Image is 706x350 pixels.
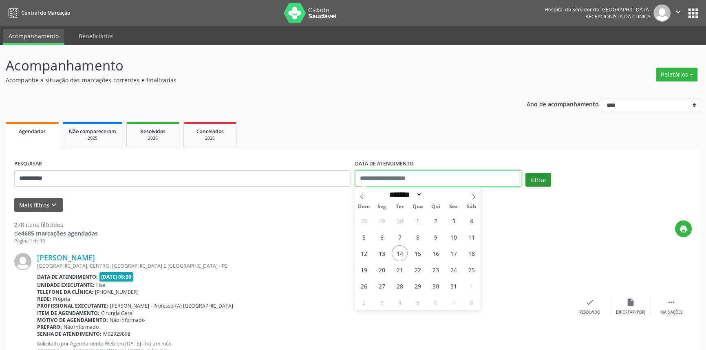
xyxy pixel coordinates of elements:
span: M02929898 [103,330,130,337]
input: Year [422,190,449,199]
span: Outubro 1, 2025 [410,213,426,229]
i:  [667,298,676,307]
i: check [585,298,594,307]
span: Outubro 22, 2025 [410,262,426,277]
div: 2025 [190,135,230,141]
i: insert_drive_file [626,298,635,307]
span: Cirurgia Geral [101,310,134,317]
span: [DATE] 08:00 [99,272,134,282]
span: Resolvidos [140,128,165,135]
strong: 4685 marcações agendadas [21,229,98,237]
span: [PHONE_NUMBER] [95,288,139,295]
span: Não informado [64,324,99,330]
span: Setembro 30, 2025 [392,213,408,229]
span: Própria [53,295,70,302]
span: Novembro 3, 2025 [374,294,390,310]
span: Novembro 2, 2025 [356,294,372,310]
div: Resolvido [579,310,600,315]
img: img [14,253,31,270]
span: Outubro 2, 2025 [428,213,443,229]
a: Beneficiários [73,29,119,43]
a: Central de Marcação [6,6,70,20]
button: print [675,220,692,237]
span: Outubro 31, 2025 [446,278,461,294]
span: Outubro 15, 2025 [410,245,426,261]
div: 2025 [132,135,173,141]
span: Seg [373,204,391,209]
span: Central de Marcação [21,9,70,16]
span: Outubro 28, 2025 [392,278,408,294]
label: PESQUISAR [14,158,42,170]
span: Sáb [463,204,481,209]
label: DATA DE ATENDIMENTO [355,158,414,170]
span: Outubro 30, 2025 [428,278,443,294]
button: Relatórios [656,68,697,81]
a: [PERSON_NAME] [37,253,95,262]
b: Preparo: [37,324,62,330]
span: Outubro 14, 2025 [392,245,408,261]
p: Acompanhe a situação das marcações correntes e finalizadas [6,76,492,84]
a: Acompanhamento [3,29,64,45]
span: Outubro 21, 2025 [392,262,408,277]
span: Outubro 19, 2025 [356,262,372,277]
b: Rede: [37,295,51,302]
div: [GEOGRAPHIC_DATA], CENTRO, [GEOGRAPHIC_DATA] E [GEOGRAPHIC_DATA] - PE [37,262,569,269]
span: Outubro 29, 2025 [410,278,426,294]
span: Outubro 24, 2025 [446,262,461,277]
span: Outubro 10, 2025 [446,229,461,245]
span: Outubro 17, 2025 [446,245,461,261]
span: Hse [96,282,105,288]
span: Outubro 26, 2025 [356,278,372,294]
span: Outubro 9, 2025 [428,229,443,245]
div: Exportar (PDF) [616,310,645,315]
button:  [671,4,686,22]
span: Outubro 4, 2025 [463,213,479,229]
span: Dom [355,204,373,209]
span: Novembro 6, 2025 [428,294,443,310]
span: Outubro 27, 2025 [374,278,390,294]
span: Outubro 12, 2025 [356,245,372,261]
span: Setembro 29, 2025 [374,213,390,229]
span: Ter [391,204,409,209]
p: Acompanhamento [6,55,492,76]
p: Ano de acompanhamento [527,99,599,109]
button: apps [686,6,700,20]
span: Outubro 13, 2025 [374,245,390,261]
span: Outubro 11, 2025 [463,229,479,245]
img: img [653,4,671,22]
b: Item de agendamento: [37,310,99,317]
button: Filtrar [525,173,551,187]
b: Data de atendimento: [37,273,98,280]
i: keyboard_arrow_down [49,200,58,209]
button: Mais filtroskeyboard_arrow_down [14,198,63,212]
span: Outubro 3, 2025 [446,213,461,229]
span: Outubro 18, 2025 [463,245,479,261]
select: Month [386,190,422,199]
span: Recepcionista da clínica [585,13,651,20]
span: Novembro 7, 2025 [446,294,461,310]
i: print [679,225,688,233]
span: Novembro 8, 2025 [463,294,479,310]
div: 2025 [69,135,116,141]
b: Senha de atendimento: [37,330,101,337]
span: Qua [409,204,427,209]
span: Agendados [19,128,46,135]
span: Não informado [110,317,145,324]
span: [PERSON_NAME] - Professor(A) [GEOGRAPHIC_DATA] [110,302,233,309]
span: Qui [427,204,445,209]
div: de [14,229,98,238]
span: Outubro 20, 2025 [374,262,390,277]
div: Hospital do Servidor do [GEOGRAPHIC_DATA] [545,6,651,13]
b: Telefone da clínica: [37,288,93,295]
span: Outubro 23, 2025 [428,262,443,277]
span: Outubro 6, 2025 [374,229,390,245]
div: Página 1 de 19 [14,238,98,244]
span: Outubro 8, 2025 [410,229,426,245]
span: Novembro 1, 2025 [463,278,479,294]
span: Outubro 25, 2025 [463,262,479,277]
b: Motivo de agendamento: [37,317,108,324]
span: Outubro 16, 2025 [428,245,443,261]
span: Novembro 4, 2025 [392,294,408,310]
i:  [674,7,683,16]
span: Cancelados [196,128,224,135]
